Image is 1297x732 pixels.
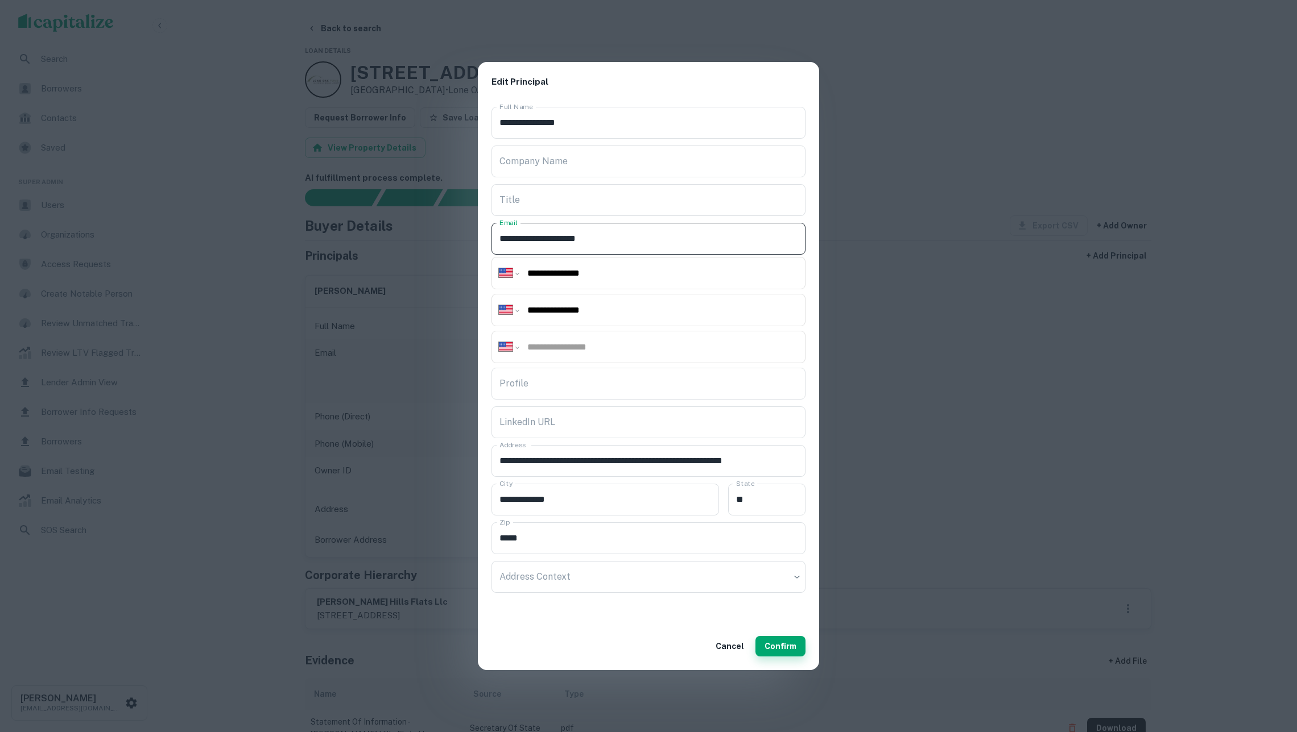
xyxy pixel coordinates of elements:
[711,636,749,656] button: Cancel
[478,62,819,102] h2: Edit Principal
[499,218,518,227] label: Email
[499,517,510,527] label: Zip
[499,440,526,450] label: Address
[755,636,806,656] button: Confirm
[491,561,806,593] div: ​
[1240,641,1297,696] iframe: Chat Widget
[499,102,533,111] label: Full Name
[736,479,754,488] label: State
[499,479,513,488] label: City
